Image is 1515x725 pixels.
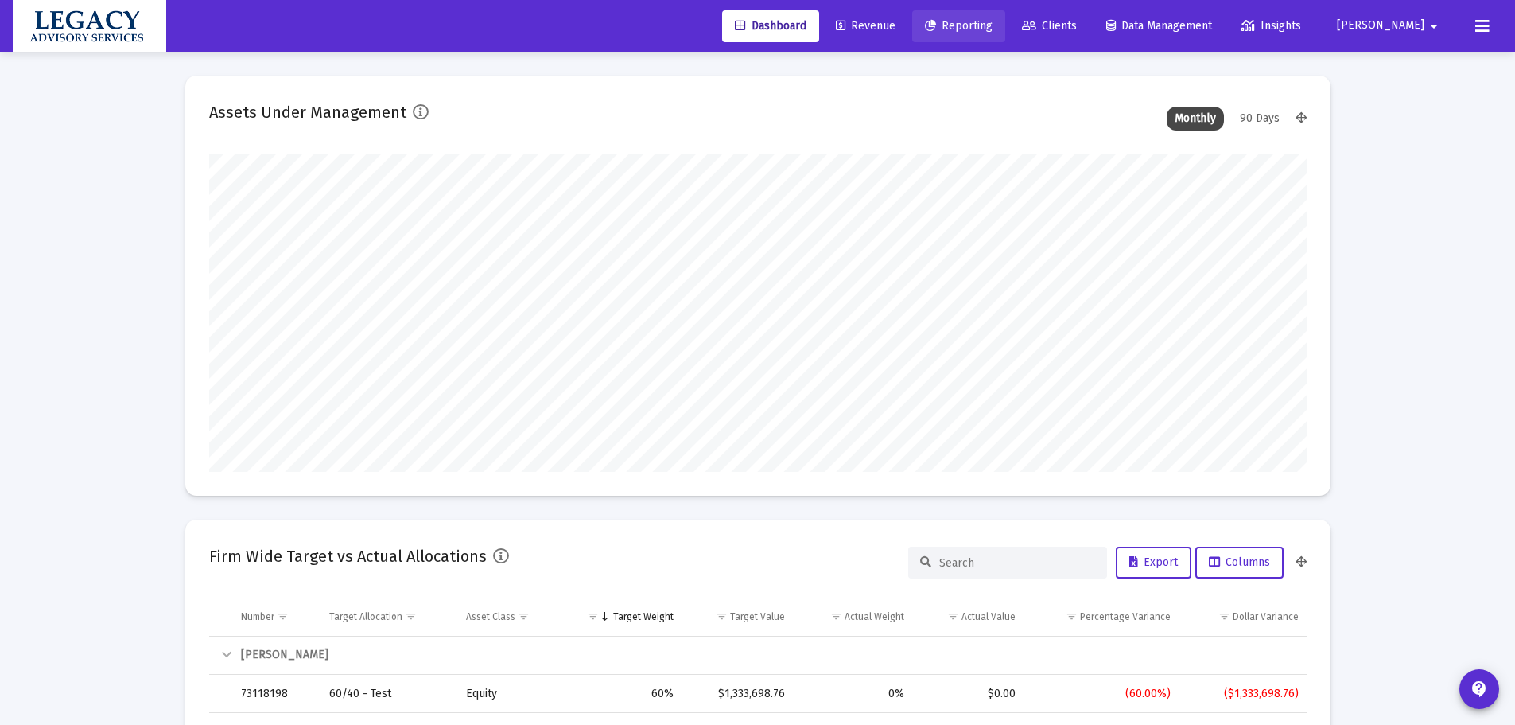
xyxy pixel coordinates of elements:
[920,686,1016,702] div: $0.00
[209,637,233,675] td: Collapse
[209,99,406,125] h2: Assets Under Management
[947,610,959,622] span: Show filter options for column 'Actual Value'
[1129,555,1178,569] span: Export
[961,610,1016,623] div: Actual Value
[1209,555,1270,569] span: Columns
[836,19,895,33] span: Revenue
[329,610,402,623] div: Target Allocation
[1066,610,1078,622] span: Show filter options for column 'Percentage Variance'
[1094,10,1225,42] a: Data Management
[912,10,1005,42] a: Reporting
[1470,680,1489,699] mat-icon: contact_support
[1167,107,1224,131] div: Monthly
[1009,10,1090,42] a: Clients
[1024,598,1179,636] td: Column Percentage Variance
[1218,610,1230,622] span: Show filter options for column 'Dollar Variance'
[1318,10,1463,41] button: [PERSON_NAME]
[613,610,674,623] div: Target Weight
[939,556,1095,570] input: Search
[1080,610,1171,623] div: Percentage Variance
[1031,686,1171,702] div: (60.00%)
[1179,598,1307,636] td: Column Dollar Variance
[830,610,842,622] span: Show filter options for column 'Actual Weight'
[458,598,562,636] td: Column Asset Class
[209,544,487,569] h2: Firm Wide Target vs Actual Allocations
[233,675,321,713] td: 73118198
[466,610,515,623] div: Asset Class
[321,598,458,636] td: Column Target Allocation
[1337,19,1424,33] span: [PERSON_NAME]
[730,610,785,623] div: Target Value
[458,675,562,713] td: Equity
[1116,547,1191,579] button: Export
[570,686,674,702] div: 60%
[518,610,530,622] span: Show filter options for column 'Asset Class'
[690,686,785,702] div: $1,333,698.76
[735,19,806,33] span: Dashboard
[793,598,912,636] td: Column Actual Weight
[277,610,289,622] span: Show filter options for column 'Number'
[562,598,682,636] td: Column Target Weight
[405,610,417,622] span: Show filter options for column 'Target Allocation'
[823,10,908,42] a: Revenue
[233,598,321,636] td: Column Number
[241,647,1299,663] div: [PERSON_NAME]
[912,598,1024,636] td: Column Actual Value
[1233,610,1299,623] div: Dollar Variance
[1195,547,1284,579] button: Columns
[1022,19,1077,33] span: Clients
[682,598,793,636] td: Column Target Value
[925,19,993,33] span: Reporting
[722,10,819,42] a: Dashboard
[845,610,904,623] div: Actual Weight
[1424,10,1443,42] mat-icon: arrow_drop_down
[1229,10,1314,42] a: Insights
[587,610,599,622] span: Show filter options for column 'Target Weight'
[801,686,904,702] div: 0%
[1187,686,1299,702] div: ($1,333,698.76)
[1106,19,1212,33] span: Data Management
[321,675,458,713] td: 60/40 - Test
[1241,19,1301,33] span: Insights
[241,610,274,623] div: Number
[25,10,154,42] img: Dashboard
[1232,107,1288,131] div: 90 Days
[716,610,728,622] span: Show filter options for column 'Target Value'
